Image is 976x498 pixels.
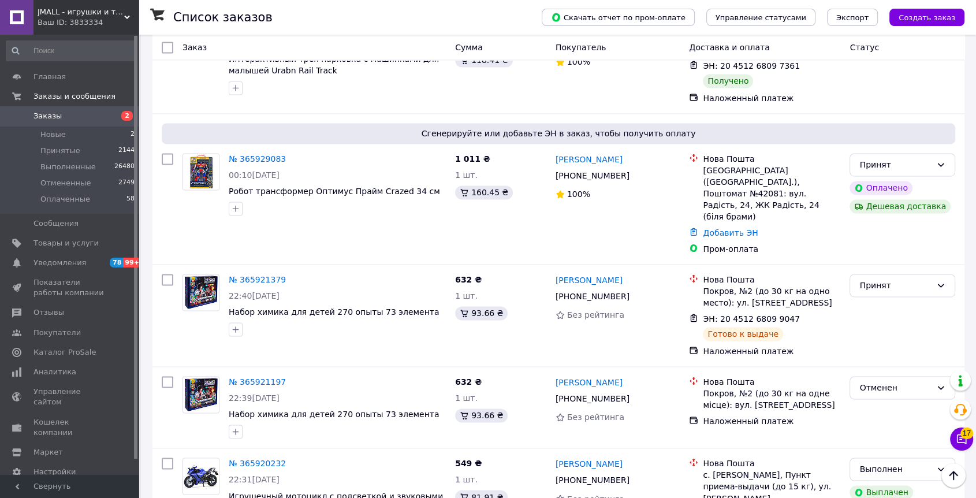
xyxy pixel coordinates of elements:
div: 160.45 ₴ [455,185,513,199]
a: Фото товару [182,274,219,311]
span: Показатели работы компании [33,277,107,298]
span: 100% [567,189,590,199]
div: Нова Пошта [703,458,840,469]
span: 1 шт. [455,170,478,180]
div: Наложенный платеж [703,345,840,357]
div: Оплачено [850,181,912,195]
span: Уведомления [33,258,86,268]
span: Создать заказ [899,13,955,22]
span: Отзывы [33,307,64,318]
span: 100% [567,57,590,66]
div: 93.66 ₴ [455,408,508,422]
div: Выполнен [859,463,932,475]
div: [PHONE_NUMBER] [553,288,632,304]
div: Покров, №2 (до 30 кг на одно место): ул. [STREET_ADDRESS] [703,285,840,309]
div: Нова Пошта [703,376,840,388]
div: Готово к выдаче [703,327,783,341]
img: Фото товару [183,377,219,412]
h1: Список заказов [173,10,273,24]
span: Выполненные [40,162,96,172]
span: Заказы [33,111,62,121]
div: [PHONE_NUMBER] [553,168,632,184]
a: № 365920232 [229,459,286,468]
span: Скачать отчет по пром-оплате [551,12,686,23]
span: 22:39[DATE] [229,393,280,403]
div: [PHONE_NUMBER] [553,472,632,488]
div: Отменен [859,381,932,394]
span: Без рейтинга [567,310,624,319]
a: № 365929083 [229,154,286,163]
span: Отмененные [40,178,91,188]
span: Статус [850,43,879,52]
span: Заказы и сообщения [33,91,116,102]
span: Настройки [33,467,76,477]
button: Создать заказ [889,9,964,26]
a: [PERSON_NAME] [556,377,623,388]
a: Фото товару [182,376,219,413]
a: № 365921379 [229,275,286,284]
img: Фото товару [183,458,219,494]
span: 2144 [118,146,135,156]
span: 632 ₴ [455,377,482,386]
span: 2 [121,111,133,121]
span: Оплаченные [40,194,90,205]
span: Экспорт [836,13,869,22]
a: Набор химика для детей 270 опыты 73 элемента [229,410,439,419]
img: Фото товару [183,274,219,310]
div: Дешевая доставка [850,199,951,213]
div: Наложенный платеж [703,92,840,104]
span: 58 [126,194,135,205]
span: 549 ₴ [455,459,482,468]
button: Наверх [941,463,966,488]
span: Принятые [40,146,80,156]
span: 26480 [114,162,135,172]
input: Поиск [6,40,136,61]
span: Главная [33,72,66,82]
a: [PERSON_NAME] [556,458,623,470]
div: 118.41 ₴ [455,53,513,67]
span: Сумма [455,43,483,52]
span: 78 [110,258,123,267]
div: Нова Пошта [703,153,840,165]
span: 1 011 ₴ [455,154,490,163]
div: Ваш ID: 3833334 [38,17,139,28]
span: Товары и услуги [33,238,99,248]
span: Аналитика [33,367,76,377]
span: Покупатели [33,328,81,338]
div: Принят [859,158,932,171]
span: Заказ [182,43,207,52]
div: Нова Пошта [703,274,840,285]
a: Фото товару [182,458,219,495]
span: Набор химика для детей 270 опыты 73 элемента [229,307,439,317]
div: Принят [859,279,932,292]
span: ЭН: 20 4512 6809 9047 [703,314,800,324]
a: Робот трансформер Оптимус Прайм Crazed 34 см [229,187,440,196]
button: Экспорт [827,9,878,26]
div: Покров, №2 (до 30 кг на одне місце): вул. [STREET_ADDRESS] [703,388,840,411]
span: Управление статусами [716,13,806,22]
button: Управление статусами [706,9,815,26]
span: 632 ₴ [455,275,482,284]
span: 1 шт. [455,475,478,484]
a: [PERSON_NAME] [556,154,623,165]
div: Пром-оплата [703,243,840,255]
span: 2749 [118,178,135,188]
div: 93.66 ₴ [455,306,508,320]
span: Сообщения [33,218,79,229]
button: Чат с покупателем17 [950,428,973,451]
span: Управление сайтом [33,386,107,407]
a: Добавить ЭН [703,228,758,237]
span: 22:31[DATE] [229,475,280,484]
img: Фото товару [183,154,219,189]
span: Без рейтинга [567,412,624,422]
div: [PHONE_NUMBER] [553,391,632,407]
div: [GEOGRAPHIC_DATA] ([GEOGRAPHIC_DATA].), Поштомат №42081: вул. Радість, 24, ЖК Радість, 24 (біля б... [703,165,840,222]
span: Покупатель [556,43,606,52]
span: Новые [40,129,66,140]
span: Маркет [33,447,63,458]
span: Сгенерируйте или добавьте ЭН в заказ, чтобы получить оплату [166,128,951,139]
button: Скачать отчет по пром-оплате [542,9,695,26]
a: Фото товару [182,153,219,190]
